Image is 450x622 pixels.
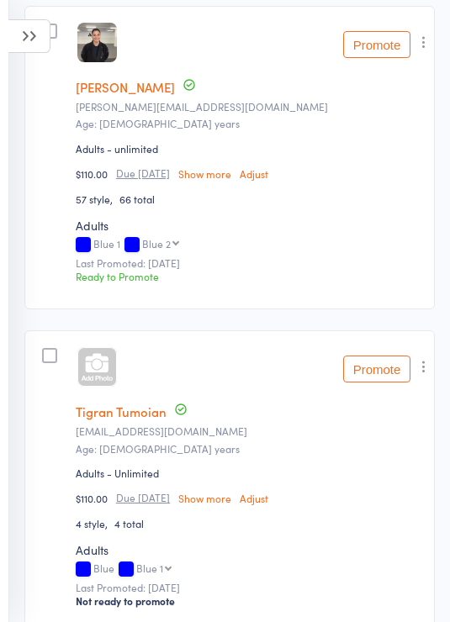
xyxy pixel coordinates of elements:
div: Adults - unlimited [76,141,158,155]
small: Last Promoted: [DATE] [76,257,423,269]
a: Show more [178,493,231,503]
div: Adults [76,541,423,558]
small: mahnaz.bokanrazi@gmail.com [76,101,423,113]
small: Due [DATE] [116,492,170,503]
div: Adults [76,217,423,234]
span: Age: [DEMOGRAPHIC_DATA] years [76,441,240,456]
a: Show more [178,168,231,179]
div: $110.00 [76,491,423,505]
div: Blue 1 [136,562,163,573]
span: 57 style [76,192,119,206]
div: Blue 1 [76,238,423,252]
img: image1705992464.png [77,23,117,62]
button: Promote [343,31,410,58]
small: Last Promoted: [DATE] [76,582,423,593]
span: 66 total [119,192,155,206]
div: Not ready to promote [76,594,423,608]
div: Blue [76,562,423,577]
button: Promote [343,356,410,382]
a: [PERSON_NAME] [76,78,175,96]
span: 4 style [76,516,114,530]
span: Age: [DEMOGRAPHIC_DATA] years [76,116,240,130]
a: Adjust [240,493,268,503]
div: Blue 2 [142,238,171,249]
small: Due [DATE] [116,167,170,179]
div: $110.00 [76,166,423,181]
a: Tigran Tumoian [76,403,167,420]
a: Adjust [240,168,268,179]
div: Ready to Promote [76,269,423,283]
span: 4 total [114,516,144,530]
small: tigran_t@icloud.com [76,425,423,437]
div: Adults - Unlimited [76,466,159,480]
